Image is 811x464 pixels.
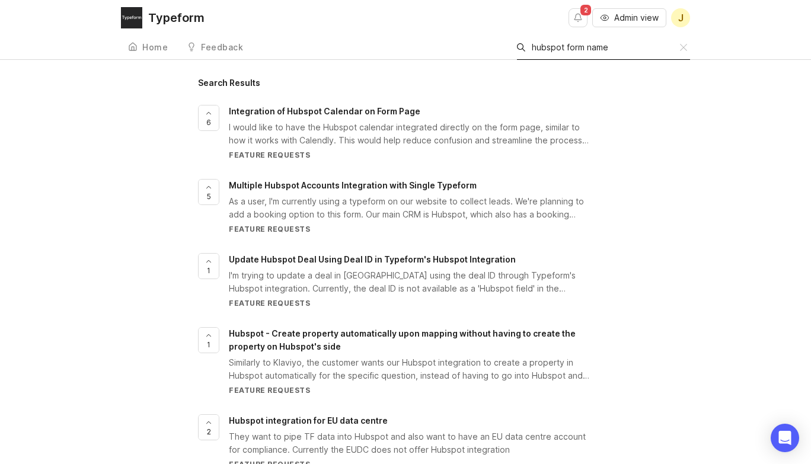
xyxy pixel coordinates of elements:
span: J [678,11,684,25]
span: Multiple Hubspot Accounts Integration with Single Typeform [229,180,477,190]
div: Feature Requests [229,224,592,234]
a: Integration of Hubspot Calendar on Form PageI would like to have the Hubspot calendar integrated ... [229,105,613,160]
button: 2 [198,414,219,440]
div: Feature Requests [229,298,592,308]
button: Admin view [592,8,666,27]
div: I'm trying to update a deal in [GEOGRAPHIC_DATA] using the deal ID through Typeform's Hubspot int... [229,269,592,295]
span: 5 [207,191,211,201]
a: Feedback [180,36,250,60]
span: 6 [206,117,211,127]
div: Similarly to Klaviyo, the customer wants our Hubspot integration to create a property in Hubspot ... [229,356,592,382]
button: 6 [198,105,219,131]
span: Update Hubspot Deal Using Deal ID in Typeform's Hubspot Integration [229,254,516,264]
div: Feature Requests [229,150,592,160]
a: Multiple Hubspot Accounts Integration with Single TypeformAs a user, I'm currently using a typefo... [229,179,613,234]
div: As a user, I'm currently using a typeform on our website to collect leads. We're planning to add ... [229,195,592,221]
span: 2 [580,5,591,15]
button: Notifications [569,8,588,27]
span: Hubspot - Create property automatically upon mapping without having to create the property on Hub... [229,328,576,351]
div: They want to pipe TF data into Hubspot and also want to have an EU data centre account for compli... [229,430,592,456]
button: J [671,8,690,27]
div: Home [142,43,168,52]
div: Feature Requests [229,385,592,395]
span: Hubspot integration for EU data centre [229,415,388,425]
h1: Search Results [198,79,613,87]
div: Feedback [201,43,243,52]
button: 5 [198,179,219,205]
span: Admin view [614,12,659,24]
div: I would like to have the Hubspot calendar integrated directly on the form page, similar to how it... [229,121,592,147]
span: Integration of Hubspot Calendar on Form Page [229,106,420,116]
span: 2 [207,427,211,437]
div: Typeform [148,12,205,24]
span: 1 [207,340,210,350]
img: Typeform logo [121,7,142,28]
a: Home [121,36,175,60]
a: Update Hubspot Deal Using Deal ID in Typeform's Hubspot IntegrationI'm trying to update a deal in... [229,253,613,308]
button: 1 [198,253,219,279]
button: 1 [198,327,219,353]
a: Hubspot - Create property automatically upon mapping without having to create the property on Hub... [229,327,613,395]
span: 1 [207,265,210,276]
div: Open Intercom Messenger [771,424,799,452]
